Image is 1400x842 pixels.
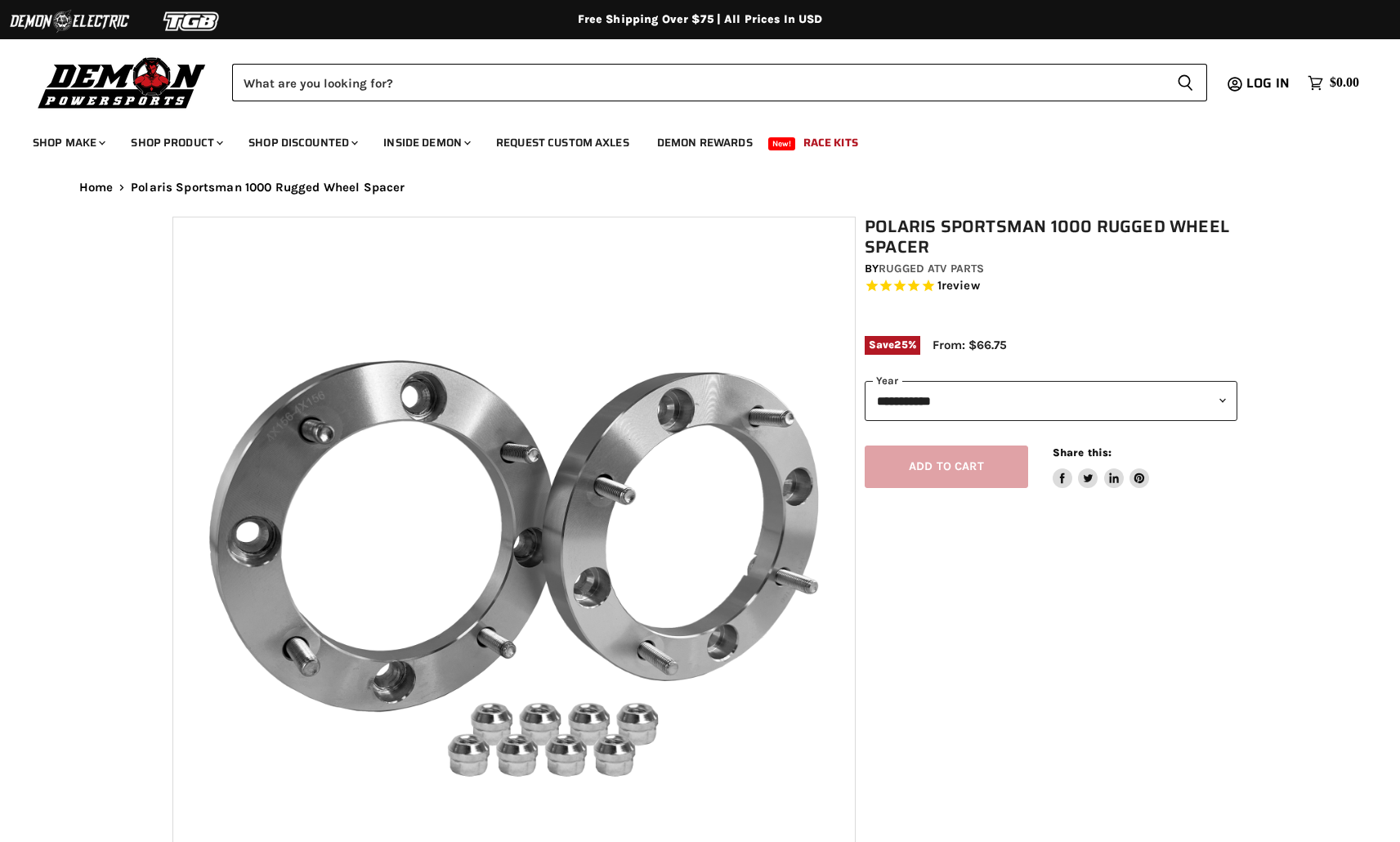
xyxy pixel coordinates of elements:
nav: Breadcrumbs [47,181,1354,195]
a: Request Custom Axles [484,126,642,159]
img: Demon Electric Logo 2 [8,6,131,37]
a: Race Kits [791,126,870,159]
button: Search [1164,64,1207,101]
span: $0.00 [1330,75,1359,91]
img: Demon Powersports [33,53,212,111]
span: From: $66.75 [933,338,1007,352]
input: Search [232,64,1164,101]
a: Demon Rewards [645,126,765,159]
aside: Share this: [1053,446,1150,489]
h1: Polaris Sportsman 1000 Rugged Wheel Spacer [865,217,1237,258]
a: Log in [1239,76,1299,91]
a: Shop Product [119,126,233,159]
div: Free Shipping Over $75 | All Prices In USD [47,12,1354,27]
span: Rated 5.0 out of 5 stars 1 reviews [865,278,1237,295]
img: TGB Logo 2 [131,6,253,37]
form: Product [232,64,1207,101]
select: year [865,381,1237,421]
span: Share this: [1053,446,1112,459]
ul: Main menu [20,119,1355,159]
span: Polaris Sportsman 1000 Rugged Wheel Spacer [131,181,405,195]
span: 25 [894,338,907,351]
a: Inside Demon [371,126,481,159]
a: Shop Discounted [236,126,368,159]
span: review [942,279,980,293]
a: $0.00 [1299,71,1367,95]
span: Save % [865,336,920,354]
span: 1 reviews [937,279,980,293]
a: Rugged ATV Parts [879,262,984,275]
span: New! [768,137,796,150]
div: by [865,260,1237,278]
span: Log in [1246,73,1290,93]
a: Home [79,181,114,195]
a: Shop Make [20,126,115,159]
